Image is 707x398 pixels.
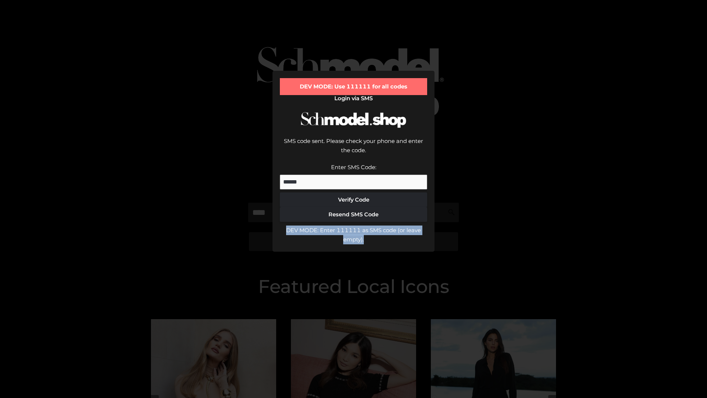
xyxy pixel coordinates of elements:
div: SMS code sent. Please check your phone and enter the code. [280,136,427,163]
button: Verify Code [280,192,427,207]
img: Schmodel Logo [298,105,409,135]
label: Enter SMS Code: [331,164,376,171]
button: Resend SMS Code [280,207,427,222]
h2: Login via SMS [280,95,427,102]
div: DEV MODE: Enter 111111 as SMS code (or leave empty). [280,226,427,244]
div: DEV MODE: Use 111111 for all codes [280,78,427,95]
